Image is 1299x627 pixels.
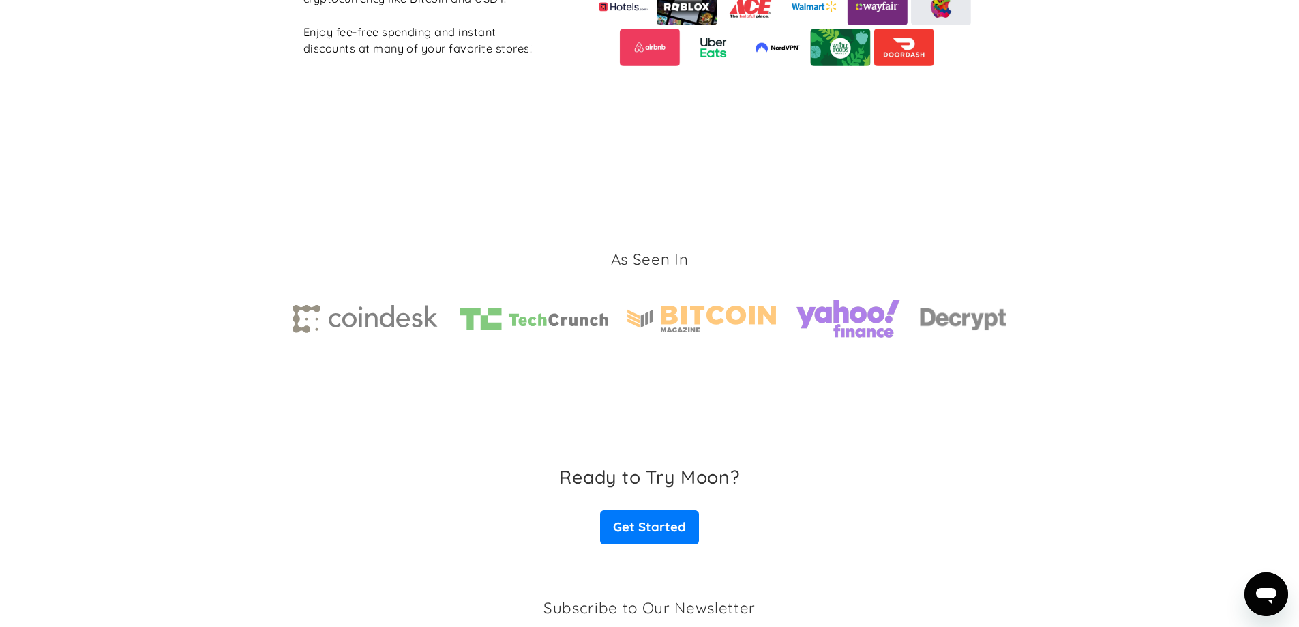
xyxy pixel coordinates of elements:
[293,305,441,334] img: Coindesk
[543,598,756,619] h3: Subscribe to Our Newsletter
[627,306,776,332] img: Bitcoin magazine
[611,249,689,270] h3: As Seen In
[1244,572,1288,616] iframe: Pulsante per aprire la finestra di messaggistica
[559,466,739,488] h3: Ready to Try Moon?
[600,510,698,544] a: Get Started
[795,290,901,348] img: yahoo finance
[460,308,608,330] img: TechCrunch
[920,305,1007,332] img: decrypt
